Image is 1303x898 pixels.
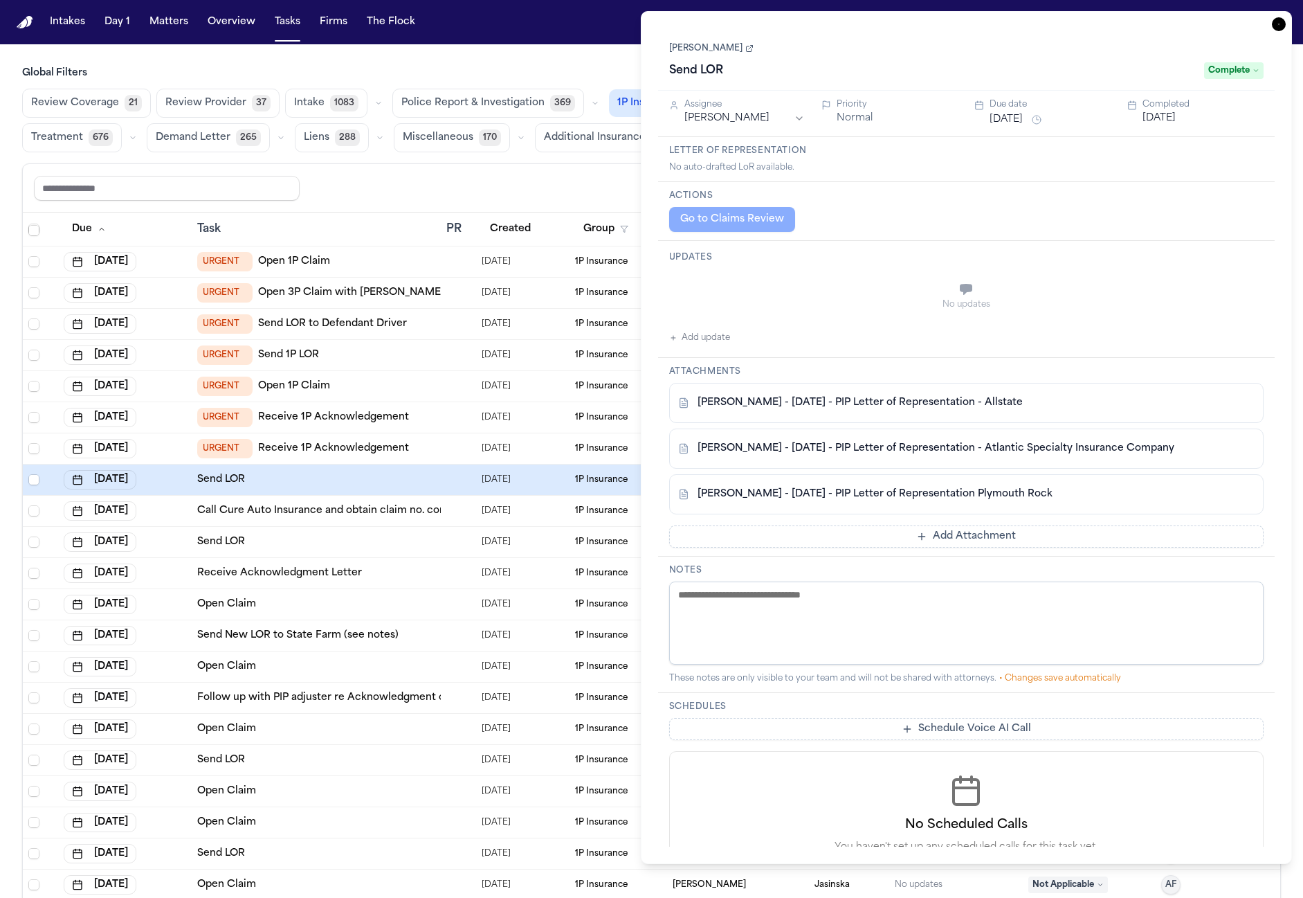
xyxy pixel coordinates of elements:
span: 7/21/2025, 5:19:04 PM [482,408,511,427]
button: Day 1 [99,10,136,35]
button: [DATE] [64,719,136,739]
img: Finch Logo [17,16,33,29]
div: Completed [1142,99,1264,110]
span: 1P Insurance [575,318,628,330]
button: Normal [837,111,873,125]
span: 1P Insurance [575,505,628,517]
span: Select row [28,474,39,485]
button: Police Report & Investigation369 [392,89,584,118]
span: Select row [28,412,39,423]
h1: Send LOR [664,60,729,82]
a: Firms [314,10,353,35]
a: Home [17,16,33,29]
span: 1P Insurance [575,817,628,828]
span: 1P Insurance [575,474,628,485]
span: Select row [28,443,39,454]
span: 7/30/2025, 8:04:29 AM [482,283,511,303]
h3: Notes [669,565,1264,576]
button: 1P Insurance291 [609,89,716,117]
div: Priority [837,99,958,110]
button: Intakes [44,10,91,35]
button: Created [482,217,539,242]
span: Select row [28,381,39,392]
button: [DATE] [64,813,136,832]
span: Select row [28,256,39,267]
span: 3/6/2025, 6:25:30 PM [482,564,511,583]
button: Demand Letter265 [147,123,270,152]
span: Police Report & Investigation [401,96,545,110]
a: Receive 1P Acknowledgement [258,442,409,456]
span: 676 [89,129,113,146]
span: Select row [28,692,39,703]
a: Follow up with PIP adjuster re Acknowledgment of Claim letter and PIP application [197,691,607,705]
span: 3/6/2025, 8:43:33 PM [482,626,511,645]
button: Overview [202,10,261,35]
span: 3/6/2025, 6:25:17 PM [482,470,511,490]
button: [DATE] [64,314,136,334]
span: 1P Insurance [575,630,628,641]
button: Snooze task [1028,111,1045,128]
span: 3/6/2025, 6:25:48 PM [482,688,511,708]
button: [DATE] [64,532,136,552]
a: Send New LOR to State Farm (see notes) [197,629,399,643]
span: 1P Insurance [575,568,628,579]
span: 1P Insurance [575,786,628,797]
button: [DATE] [64,875,136,895]
button: [DATE] [64,688,136,708]
span: Complete [1204,62,1264,79]
button: AF [1161,875,1181,895]
span: Select row [28,505,39,517]
span: Review Provider [165,96,246,110]
button: Matters [144,10,194,35]
a: Open Claim [197,722,256,736]
span: 1P Insurance [575,692,628,703]
button: [DATE] [64,501,136,521]
span: Select row [28,755,39,766]
span: 1P Insurance [575,287,628,298]
a: Call Cure Auto Insurance and obtain claim no. confirm PIP coverage [197,504,533,518]
button: Add update [669,330,730,346]
h3: Letter of Representation [669,145,1264,156]
span: Demand Letter [156,131,230,145]
span: 3/6/2025, 7:04:52 PM [482,782,511,801]
button: Review Provider37 [156,89,280,118]
span: Select row [28,724,39,735]
span: 3/6/2025, 8:44:01 PM [482,751,511,770]
span: 3/6/2025, 8:44:14 PM [482,875,511,895]
span: Treatment [31,131,83,145]
span: Review Coverage [31,96,119,110]
a: Open Claim [197,660,256,674]
span: Select row [28,350,39,361]
button: Treatment676 [22,123,122,152]
button: [DATE] [1142,111,1176,125]
span: URGENT [197,408,253,427]
span: 1P Insurance [575,755,628,766]
span: 1P Insurance [575,599,628,610]
span: 1P Insurance [575,661,628,672]
span: 8/1/2025, 11:43:50 AM [482,377,511,396]
span: URGENT [197,283,253,303]
h3: Actions [669,190,1264,201]
h3: Updates [669,252,1264,263]
button: Tasks [269,10,306,35]
span: Intake [294,96,325,110]
a: Open Claim [197,598,256,611]
span: 7/8/2025, 4:59:08 PM [482,314,511,334]
p: You haven't set up any scheduled calls for this task yet. Create a schedule to automatically run ... [833,841,1099,882]
span: Liens [304,131,329,145]
span: 1P Insurance [575,848,628,859]
span: • Changes save automatically [999,674,1121,683]
button: [DATE] [64,751,136,770]
span: 3/6/2025, 6:25:50 PM [482,532,511,552]
a: Open 1P Claim [258,379,330,393]
button: [DATE] [64,626,136,645]
button: Due [64,217,114,242]
span: AF [1165,879,1176,890]
button: [DATE] [64,782,136,801]
span: 7/31/2025, 2:09:39 PM [482,439,511,458]
button: [DATE] [64,595,136,614]
div: Task [197,221,435,237]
